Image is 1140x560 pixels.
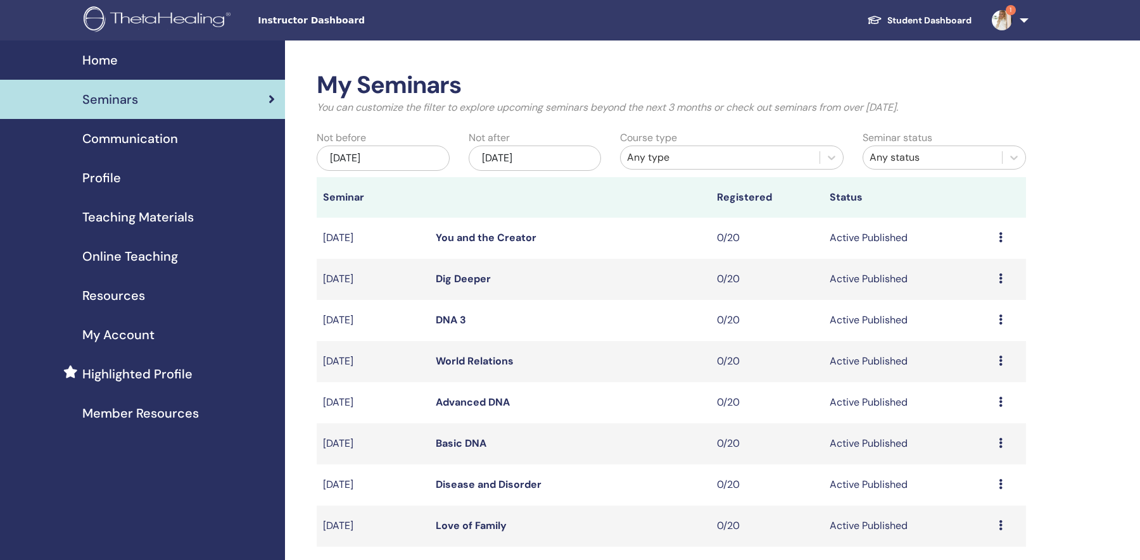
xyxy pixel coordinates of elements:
[317,100,1026,115] p: You can customize the filter to explore upcoming seminars beyond the next 3 months or check out s...
[711,464,823,506] td: 0/20
[823,506,992,547] td: Active Published
[82,208,194,227] span: Teaching Materials
[317,177,429,218] th: Seminar
[317,382,429,423] td: [DATE]
[82,404,199,423] span: Member Resources
[711,177,823,218] th: Registered
[82,364,193,383] span: Highlighted Profile
[823,341,992,382] td: Active Published
[436,478,541,491] a: Disease and Disorder
[620,130,677,146] label: Course type
[436,231,536,244] a: You and the Creator
[711,259,823,300] td: 0/20
[627,150,813,165] div: Any type
[82,168,121,187] span: Profile
[469,146,602,171] div: [DATE]
[436,272,491,285] a: Dig Deeper
[823,259,992,300] td: Active Published
[823,423,992,464] td: Active Published
[317,341,429,382] td: [DATE]
[82,325,155,344] span: My Account
[82,51,118,70] span: Home
[857,9,982,32] a: Student Dashboard
[711,423,823,464] td: 0/20
[823,300,992,341] td: Active Published
[469,130,510,146] label: Not after
[258,14,448,27] span: Instructor Dashboard
[317,300,429,341] td: [DATE]
[823,218,992,259] td: Active Published
[823,177,992,218] th: Status
[317,71,1026,100] h2: My Seminars
[711,382,823,423] td: 0/20
[823,464,992,506] td: Active Published
[436,437,486,450] a: Basic DNA
[82,286,145,305] span: Resources
[436,395,510,409] a: Advanced DNA
[317,506,429,547] td: [DATE]
[436,354,514,368] a: World Relations
[1006,5,1016,15] span: 1
[317,259,429,300] td: [DATE]
[823,382,992,423] td: Active Published
[317,130,366,146] label: Not before
[711,300,823,341] td: 0/20
[711,341,823,382] td: 0/20
[436,313,466,327] a: DNA 3
[867,15,882,25] img: graduation-cap-white.svg
[863,130,932,146] label: Seminar status
[317,464,429,506] td: [DATE]
[436,519,507,532] a: Love of Family
[870,150,996,165] div: Any status
[317,146,450,171] div: [DATE]
[711,218,823,259] td: 0/20
[82,247,178,266] span: Online Teaching
[82,90,138,109] span: Seminars
[84,6,235,35] img: logo.png
[711,506,823,547] td: 0/20
[82,129,178,148] span: Communication
[317,423,429,464] td: [DATE]
[317,218,429,259] td: [DATE]
[992,10,1012,30] img: default.jpg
